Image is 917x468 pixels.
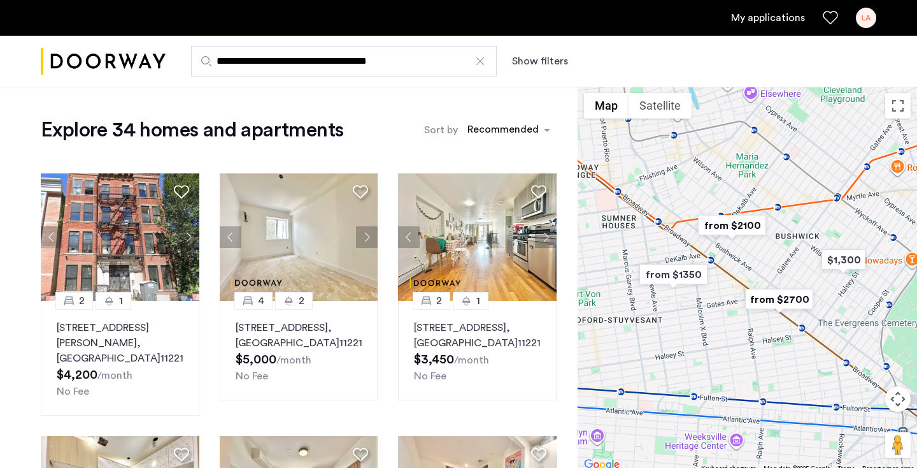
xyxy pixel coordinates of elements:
[79,293,85,309] span: 2
[178,226,199,248] button: Next apartment
[584,93,629,119] button: Show street map
[414,320,541,351] p: [STREET_ADDRESS] 11221
[356,226,378,248] button: Next apartment
[436,293,442,309] span: 2
[97,370,132,381] sub: /month
[236,371,268,381] span: No Fee
[816,245,871,274] div: $1,300
[731,10,805,26] a: My application
[41,173,199,301] img: 2016_638505522074798722.jpeg
[461,119,557,142] ng-select: sort-apartment
[414,353,454,366] span: $3,450
[220,301,378,400] a: 42[STREET_ADDRESS], [GEOGRAPHIC_DATA]11221No Fee
[119,293,123,309] span: 1
[41,301,199,416] a: 21[STREET_ADDRESS][PERSON_NAME], [GEOGRAPHIC_DATA]11221No Fee
[41,226,62,248] button: Previous apartment
[634,260,713,289] div: from $1350
[885,93,911,119] button: Toggle fullscreen view
[856,8,876,28] div: LA
[466,122,539,140] div: Recommended
[299,293,304,309] span: 2
[220,226,241,248] button: Previous apartment
[258,293,264,309] span: 4
[41,38,166,85] img: logo
[885,386,911,412] button: Map camera controls
[885,432,911,458] button: Drag Pegman onto the map to open Street View
[693,211,771,240] div: from $2100
[276,355,311,365] sub: /month
[57,369,97,381] span: $4,200
[57,320,183,366] p: [STREET_ADDRESS][PERSON_NAME] 11221
[41,38,166,85] a: Cazamio logo
[236,353,276,366] span: $5,000
[57,386,89,397] span: No Fee
[220,173,378,301] img: dc6efc1f-24ba-4395-9182-45437e21be9a_638884433424208142.jpeg
[398,173,557,301] img: 360ac8f6-4482-47b0-bc3d-3cb89b569d10_638869828463166468.png
[454,355,489,365] sub: /month
[512,54,568,69] button: Show or hide filters
[41,117,343,143] h1: Explore 34 homes and apartments
[424,122,458,138] label: Sort by
[398,226,420,248] button: Previous apartment
[236,320,362,351] p: [STREET_ADDRESS] 11221
[476,293,480,309] span: 1
[823,10,838,26] a: Favorites
[535,226,557,248] button: Next apartment
[629,93,692,119] button: Show satellite imagery
[398,301,557,400] a: 21[STREET_ADDRESS], [GEOGRAPHIC_DATA]11221No Fee
[191,46,497,77] input: Apartment Search
[414,371,446,381] span: No Fee
[740,285,818,314] div: from $2700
